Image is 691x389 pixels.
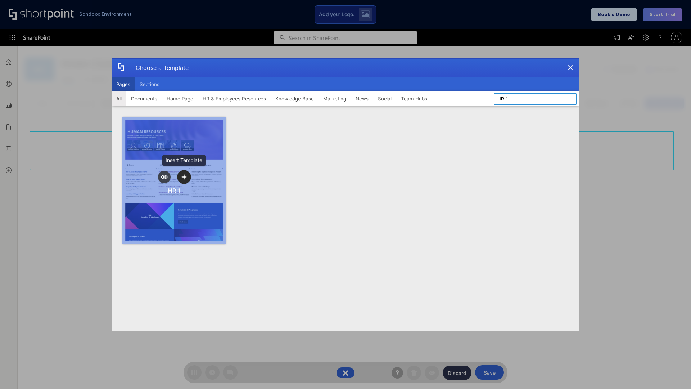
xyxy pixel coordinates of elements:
button: Marketing [319,91,351,106]
button: All [112,91,126,106]
input: Search [494,93,577,105]
button: Sections [135,77,164,91]
button: News [351,91,373,106]
div: HR 1 [168,187,180,194]
div: Choose a Template [130,59,189,77]
button: Team Hubs [396,91,432,106]
button: HR & Employees Resources [198,91,271,106]
button: Social [373,91,396,106]
iframe: Chat Widget [655,354,691,389]
button: Documents [126,91,162,106]
button: Pages [112,77,135,91]
button: Knowledge Base [271,91,319,106]
button: Home Page [162,91,198,106]
div: template selector [112,58,579,331]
